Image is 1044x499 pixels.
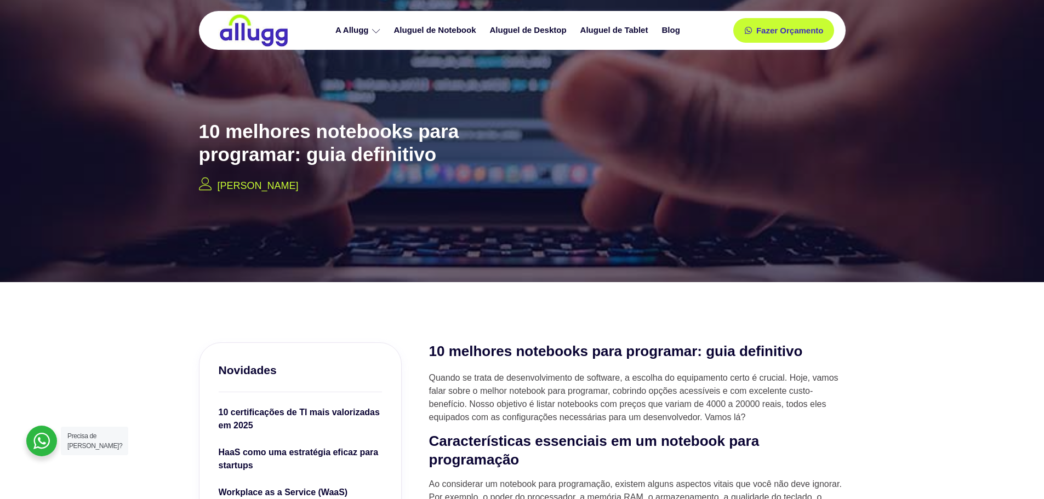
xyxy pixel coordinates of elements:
h3: Novidades [219,362,382,378]
p: Quando se trata de desenvolvimento de software, a escolha do equipamento certo é crucial. Hoje, v... [429,371,846,424]
a: Aluguel de Notebook [389,21,484,40]
a: A Allugg [330,21,389,40]
iframe: Chat Widget [989,446,1044,499]
a: Fazer Orçamento [733,18,835,43]
a: Aluguel de Desktop [484,21,575,40]
a: Blog [656,21,688,40]
h2: 10 melhores notebooks para programar: guia definitivo [429,342,846,361]
span: Precisa de [PERSON_NAME]? [67,432,122,450]
strong: Características essenciais em um notebook para programação [429,433,760,468]
span: Fazer Orçamento [756,26,824,35]
p: [PERSON_NAME] [218,179,299,193]
img: locação de TI é Allugg [218,14,289,47]
h2: 10 melhores notebooks para programar: guia definitivo [199,120,550,166]
a: Aluguel de Tablet [575,21,657,40]
a: HaaS como uma estratégia eficaz para startups [219,446,382,475]
a: 10 certificações de TI mais valorizadas em 2025 [219,406,382,435]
